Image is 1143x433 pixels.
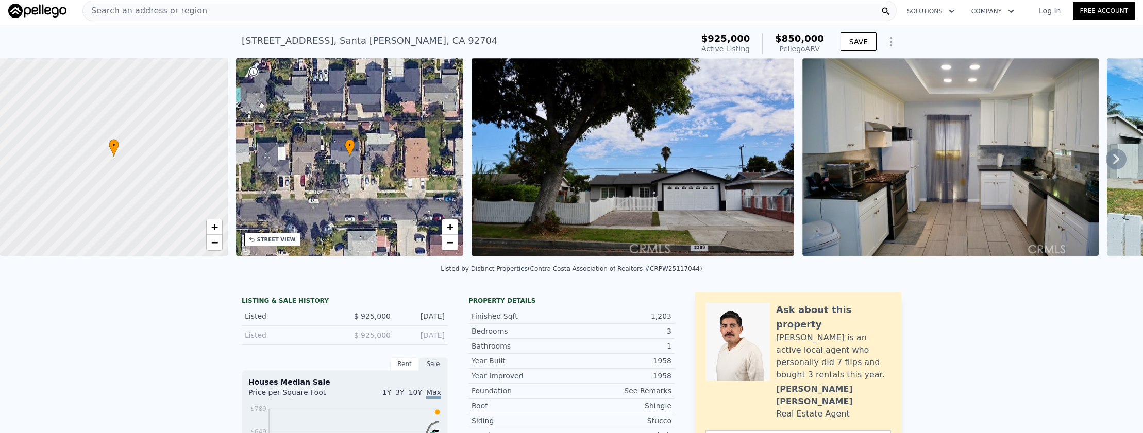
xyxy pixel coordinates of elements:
[399,311,445,321] div: [DATE]
[571,371,671,381] div: 1958
[472,356,571,366] div: Year Built
[701,45,750,53] span: Active Listing
[345,139,355,157] div: •
[248,387,345,404] div: Price per Square Foot
[472,311,571,321] div: Finished Sqft
[441,265,702,272] div: Listed by Distinct Properties (Contra Costa Association of Realtors #CRPW25117044)
[248,377,441,387] div: Houses Median Sale
[245,330,337,340] div: Listed
[899,2,963,21] button: Solutions
[447,236,453,249] span: −
[776,332,891,381] div: [PERSON_NAME] is an active local agent who personally did 7 flips and bought 3 rentals this year.
[390,357,419,371] div: Rent
[472,341,571,351] div: Bathrooms
[419,357,448,371] div: Sale
[571,311,671,321] div: 1,203
[841,32,877,51] button: SAVE
[571,326,671,336] div: 3
[776,408,850,420] div: Real Estate Agent
[426,388,441,399] span: Max
[776,383,891,408] div: [PERSON_NAME] [PERSON_NAME]
[242,297,448,307] div: LISTING & SALE HISTORY
[775,33,824,44] span: $850,000
[382,388,391,396] span: 1Y
[472,371,571,381] div: Year Improved
[472,386,571,396] div: Foundation
[447,220,453,233] span: +
[881,31,901,52] button: Show Options
[571,415,671,426] div: Stucco
[211,236,217,249] span: −
[8,4,66,18] img: Pellego
[701,33,750,44] span: $925,000
[472,415,571,426] div: Siding
[399,330,445,340] div: [DATE]
[776,303,891,332] div: Ask about this property
[250,405,266,412] tspan: $789
[775,44,824,54] div: Pellego ARV
[83,5,207,17] span: Search an address or region
[571,341,671,351] div: 1
[571,356,671,366] div: 1958
[245,311,337,321] div: Listed
[257,236,296,244] div: STREET VIEW
[472,326,571,336] div: Bedrooms
[1073,2,1135,20] a: Free Account
[442,235,458,250] a: Zoom out
[571,401,671,411] div: Shingle
[207,219,222,235] a: Zoom in
[109,141,119,150] span: •
[354,312,391,320] span: $ 925,000
[207,235,222,250] a: Zoom out
[1027,6,1073,16] a: Log In
[571,386,671,396] div: See Remarks
[211,220,217,233] span: +
[442,219,458,235] a: Zoom in
[802,58,1099,256] img: Sale: 166544460 Parcel: 63141506
[345,141,355,150] span: •
[472,58,794,256] img: Sale: 166544460 Parcel: 63141506
[395,388,404,396] span: 3Y
[468,297,675,305] div: Property details
[109,139,119,157] div: •
[242,33,498,48] div: [STREET_ADDRESS] , Santa [PERSON_NAME] , CA 92704
[472,401,571,411] div: Roof
[963,2,1022,21] button: Company
[409,388,422,396] span: 10Y
[354,331,391,339] span: $ 925,000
